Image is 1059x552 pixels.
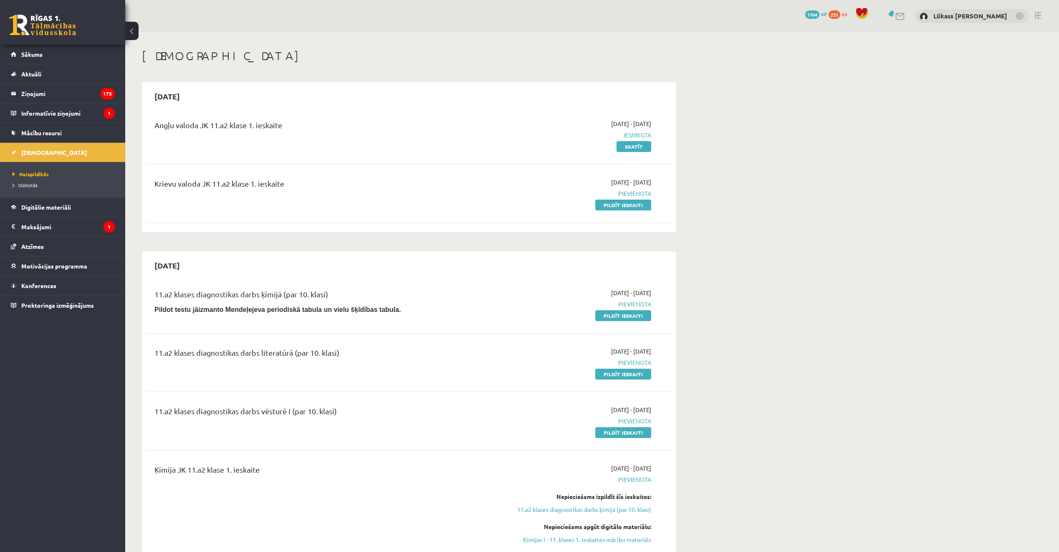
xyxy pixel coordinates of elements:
a: Digitālie materiāli [11,198,115,217]
span: Pievienota [494,417,651,425]
span: 255 [829,10,840,19]
a: Pildīt ieskaiti [595,310,651,321]
a: Neizpildītās [13,170,117,178]
div: Nepieciešams izpildīt šīs ieskaites: [494,492,651,501]
div: 11.a2 klases diagnostikas darbs vēsturē I (par 10. klasi) [154,405,481,421]
a: Aktuāli [11,64,115,84]
span: [DATE] - [DATE] [611,405,651,414]
legend: Maksājumi [21,217,115,236]
b: Pildot testu jāizmanto Mendeļejeva periodiskā tabula un vielu šķīdības tabula. [154,306,401,313]
span: Aktuāli [21,70,41,78]
a: Izlabotās [13,181,117,189]
a: Motivācijas programma [11,256,115,276]
a: Pildīt ieskaiti [595,200,651,210]
span: Pievienota [494,300,651,309]
span: [DATE] - [DATE] [611,119,651,128]
span: Proktoringa izmēģinājums [21,301,94,309]
span: [DATE] - [DATE] [611,178,651,187]
div: Ķīmija JK 11.a2 klase 1. ieskaite [154,464,481,479]
img: Lūkass Pēteris Liepiņš [920,13,928,21]
i: 1 [104,221,115,233]
a: Konferences [11,276,115,295]
a: Skatīt [617,141,651,152]
h2: [DATE] [146,86,188,106]
div: Nepieciešams apgūt digitālo materiālu: [494,522,651,531]
legend: Informatīvie ziņojumi [21,104,115,123]
span: [DATE] - [DATE] [611,464,651,473]
a: Pildīt ieskaiti [595,369,651,380]
a: Ziņojumi173 [11,84,115,103]
a: Pildīt ieskaiti [595,427,651,438]
span: [DEMOGRAPHIC_DATA] [21,149,87,156]
a: Atzīmes [11,237,115,256]
a: 11.a2 klases diagnostikas darbs ķīmijā (par 10. klasi) [494,505,651,514]
span: Mācību resursi [21,129,62,137]
span: xp [842,10,847,17]
a: Maksājumi1 [11,217,115,236]
span: [DATE] - [DATE] [611,289,651,297]
span: Iesniegta [494,131,651,139]
span: Pievienota [494,358,651,367]
a: Rīgas 1. Tālmācības vidusskola [9,15,76,35]
a: Mācību resursi [11,123,115,142]
span: Pievienota [494,189,651,198]
span: [DATE] - [DATE] [611,347,651,356]
span: Motivācijas programma [21,262,87,270]
div: 11.a2 klases diagnostikas darbs literatūrā (par 10. klasi) [154,347,481,362]
h2: [DATE] [146,256,188,275]
a: Lūkass [PERSON_NAME] [933,12,1007,20]
span: Atzīmes [21,243,44,250]
a: 255 xp [829,10,851,17]
i: 173 [100,88,115,99]
span: Konferences [21,282,56,289]
span: Digitālie materiāli [21,203,71,211]
span: Pievienota [494,475,651,484]
span: Sākums [21,51,43,58]
a: Sākums [11,45,115,64]
span: Neizpildītās [13,171,49,177]
a: 1764 mP [805,10,827,17]
h1: [DEMOGRAPHIC_DATA] [142,49,676,63]
div: Angļu valoda JK 11.a2 klase 1. ieskaite [154,119,481,135]
legend: Ziņojumi [21,84,115,103]
i: 1 [104,108,115,119]
a: Informatīvie ziņojumi1 [11,104,115,123]
div: Krievu valoda JK 11.a2 klase 1. ieskaite [154,178,481,193]
span: mP [821,10,827,17]
span: Izlabotās [13,182,38,188]
span: 1764 [805,10,819,19]
a: Ķīmijas I - 11. klases 1. ieskaites mācību materiāls [494,535,651,544]
a: [DEMOGRAPHIC_DATA] [11,143,115,162]
a: Proktoringa izmēģinājums [11,296,115,315]
div: 11.a2 klases diagnostikas darbs ķīmijā (par 10. klasi) [154,289,481,304]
